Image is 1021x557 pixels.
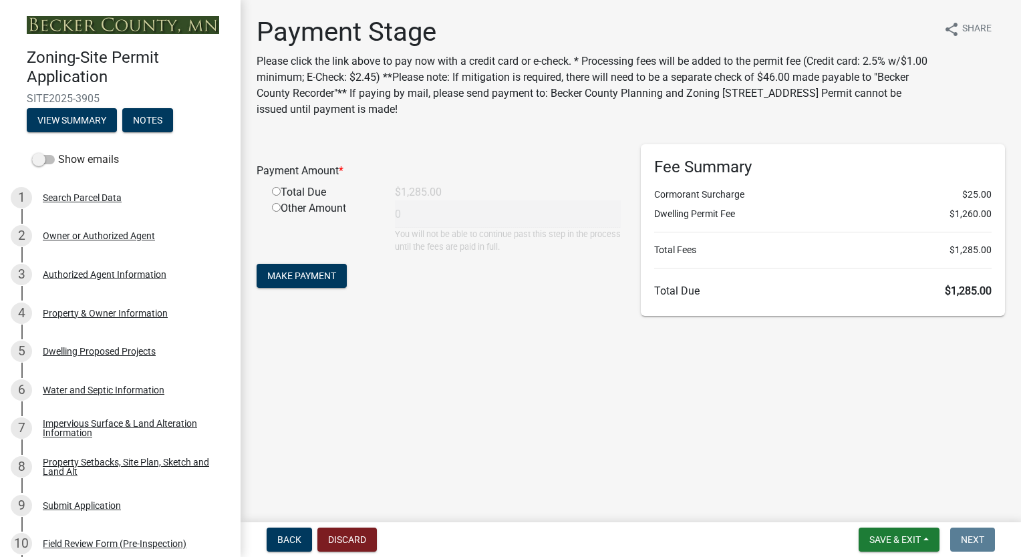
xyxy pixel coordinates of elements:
[43,385,164,395] div: Water and Septic Information
[654,207,992,221] li: Dwelling Permit Fee
[262,184,385,200] div: Total Due
[317,528,377,552] button: Discard
[257,53,933,118] p: Please click the link above to pay now with a credit card or e-check. * Processing fees will be a...
[654,285,992,297] h6: Total Due
[27,16,219,34] img: Becker County, Minnesota
[11,456,32,478] div: 8
[945,285,992,297] span: $1,285.00
[262,200,385,253] div: Other Amount
[11,225,32,246] div: 2
[11,533,32,554] div: 10
[277,534,301,545] span: Back
[267,270,336,281] span: Make Payment
[654,243,992,257] li: Total Fees
[11,264,32,285] div: 3
[654,188,992,202] li: Cormorant Surcharge
[962,21,992,37] span: Share
[950,528,995,552] button: Next
[943,21,960,37] i: share
[43,419,219,437] div: Impervious Surface & Land Alteration Information
[11,379,32,401] div: 6
[11,303,32,324] div: 4
[654,158,992,177] h6: Fee Summary
[27,92,214,105] span: SITE2025-3905
[43,231,155,240] div: Owner or Authorized Agent
[32,152,119,168] label: Show emails
[11,495,32,516] div: 9
[950,207,992,221] span: $1,260.00
[961,534,984,545] span: Next
[43,347,156,356] div: Dwelling Proposed Projects
[43,270,166,279] div: Authorized Agent Information
[122,116,173,126] wm-modal-confirm: Notes
[27,116,117,126] wm-modal-confirm: Summary
[11,187,32,208] div: 1
[933,16,1002,42] button: shareShare
[257,264,347,288] button: Make Payment
[247,163,631,179] div: Payment Amount
[43,193,122,202] div: Search Parcel Data
[27,48,230,87] h4: Zoning-Site Permit Application
[962,188,992,202] span: $25.00
[859,528,939,552] button: Save & Exit
[950,243,992,257] span: $1,285.00
[267,528,312,552] button: Back
[11,341,32,362] div: 5
[27,108,117,132] button: View Summary
[43,539,186,548] div: Field Review Form (Pre-Inspection)
[257,16,933,48] h1: Payment Stage
[869,534,921,545] span: Save & Exit
[122,108,173,132] button: Notes
[11,417,32,439] div: 7
[43,457,219,476] div: Property Setbacks, Site Plan, Sketch and Land Alt
[43,501,121,510] div: Submit Application
[43,309,168,318] div: Property & Owner Information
